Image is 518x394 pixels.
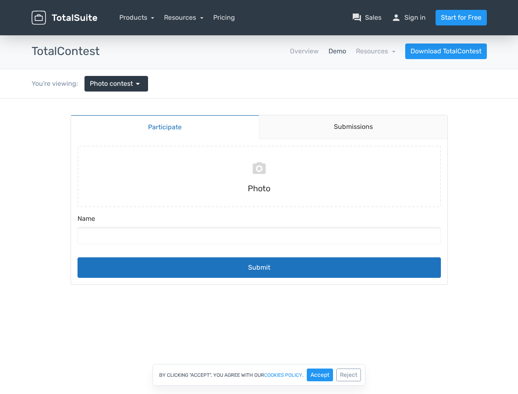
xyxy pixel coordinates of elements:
span: person [391,13,401,23]
span: arrow_drop_down [133,79,143,89]
a: Resources [356,47,395,55]
h3: TotalContest [32,45,100,58]
a: Download TotalContest [405,44,487,59]
a: Products [119,14,155,21]
a: Photo contest arrow_drop_down [84,76,148,92]
div: You're viewing: [32,79,84,89]
a: personSign in [391,13,426,23]
button: Accept [307,369,333,381]
img: TotalSuite for WordPress [32,11,97,25]
a: question_answerSales [352,13,381,23]
a: Participate [71,16,259,41]
button: Reject [336,369,361,381]
a: cookies policy [264,373,302,378]
a: Start for Free [436,10,487,25]
span: question_answer [352,13,362,23]
a: Overview [290,46,319,56]
span: Photo contest [90,79,133,89]
a: Demo [329,46,346,56]
button: Submit [78,159,441,179]
label: Name [78,115,441,128]
a: Pricing [213,13,235,23]
a: Submissions [259,17,447,41]
div: By clicking "Accept", you agree with our . [153,364,365,386]
a: Resources [164,14,203,21]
